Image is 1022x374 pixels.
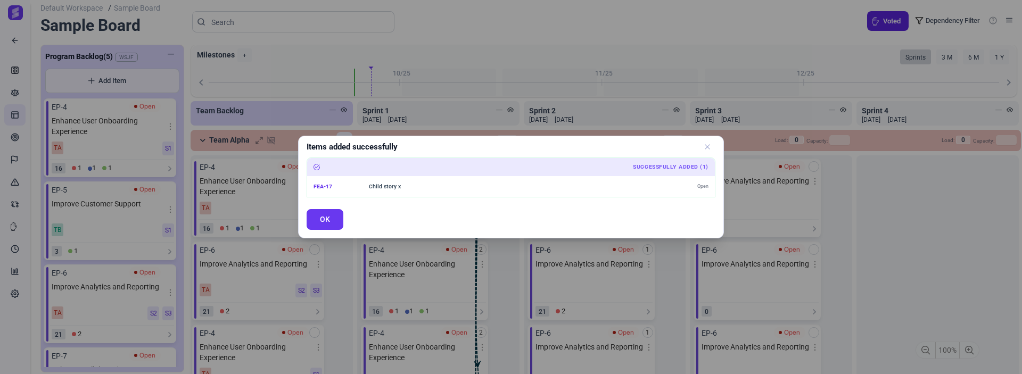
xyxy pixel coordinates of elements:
[969,323,1022,374] iframe: Chat Widget
[666,183,708,190] span: Open
[307,144,398,149] span: Items added successfully
[320,214,330,225] span: OK
[307,209,343,230] button: OK
[314,182,356,191] span: FEA-17
[369,182,653,191] span: Child story x
[699,139,715,155] button: Close
[633,163,708,171] span: Successfully Added (1)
